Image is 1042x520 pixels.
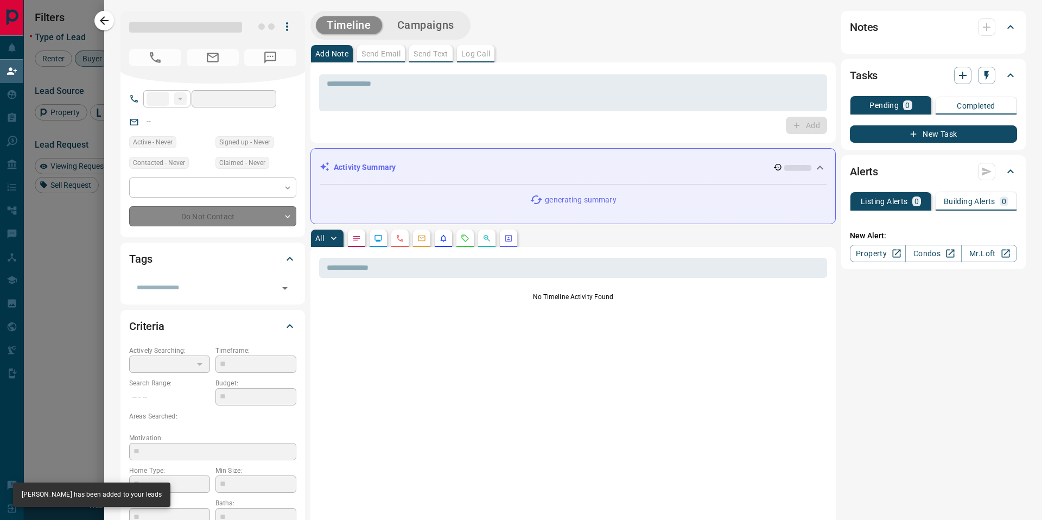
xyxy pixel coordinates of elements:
svg: Calls [396,234,404,243]
span: Contacted - Never [133,157,185,168]
svg: Opportunities [482,234,491,243]
button: New Task [850,125,1017,143]
h2: Alerts [850,163,878,180]
div: [PERSON_NAME] has been added to your leads [22,486,162,504]
p: All [315,234,324,242]
p: 0 [905,102,910,109]
p: Baths: [215,498,296,508]
svg: Emails [417,234,426,243]
svg: Lead Browsing Activity [374,234,383,243]
p: Timeframe: [215,346,296,356]
h2: Notes [850,18,878,36]
svg: Listing Alerts [439,234,448,243]
p: Budget: [215,378,296,388]
a: -- [147,117,151,126]
div: Alerts [850,158,1017,185]
p: Completed [957,102,995,110]
div: Notes [850,14,1017,40]
div: Do Not Contact [129,206,296,226]
p: Activity Summary [334,162,396,173]
p: Motivation: [129,433,296,443]
div: Criteria [129,313,296,339]
span: No Number [129,49,181,66]
a: Property [850,245,906,262]
p: Actively Searching: [129,346,210,356]
span: Signed up - Never [219,137,270,148]
a: Mr.Loft [961,245,1017,262]
h2: Tags [129,250,152,268]
p: 0 [914,198,919,205]
span: No Email [187,49,239,66]
svg: Requests [461,234,469,243]
p: Pending [869,102,899,109]
p: -- - -- [129,388,210,406]
svg: Notes [352,234,361,243]
p: generating summary [545,194,616,206]
p: Min Size: [215,466,296,475]
button: Campaigns [386,16,465,34]
div: Tasks [850,62,1017,88]
svg: Agent Actions [504,234,513,243]
a: Condos [905,245,961,262]
p: New Alert: [850,230,1017,242]
p: Search Range: [129,378,210,388]
div: Tags [129,246,296,272]
span: Active - Never [133,137,173,148]
p: Areas Searched: [129,411,296,421]
p: No Timeline Activity Found [319,292,827,302]
p: 0 [1002,198,1006,205]
div: Activity Summary [320,157,827,177]
button: Open [277,281,293,296]
p: Home Type: [129,466,210,475]
p: Add Note [315,50,348,58]
span: Claimed - Never [219,157,265,168]
button: Timeline [316,16,382,34]
span: No Number [244,49,296,66]
h2: Tasks [850,67,878,84]
p: Listing Alerts [861,198,908,205]
h2: Criteria [129,318,164,335]
p: Building Alerts [944,198,995,205]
